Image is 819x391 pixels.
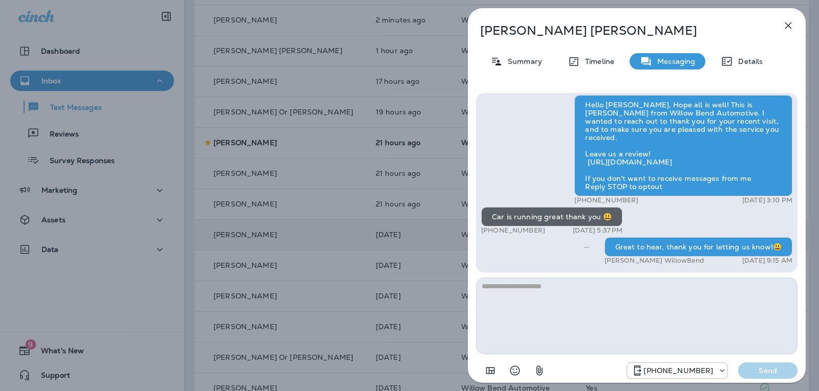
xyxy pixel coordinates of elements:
[573,226,623,235] p: [DATE] 5:37 PM
[580,57,614,65] p: Timeline
[584,242,589,251] span: Sent
[503,57,542,65] p: Summary
[605,257,704,265] p: [PERSON_NAME] WillowBend
[505,360,525,381] button: Select an emoji
[605,237,792,257] div: Great to hear, thank you for letting us know!😃
[480,24,760,38] p: [PERSON_NAME] [PERSON_NAME]
[627,364,727,377] div: +1 (813) 497-4455
[652,57,695,65] p: Messaging
[481,226,545,235] p: [PHONE_NUMBER]
[742,257,792,265] p: [DATE] 9:15 AM
[574,196,638,204] p: [PHONE_NUMBER]
[481,207,622,226] div: Car is running great thank you 😃
[742,196,792,204] p: [DATE] 3:10 PM
[480,360,501,381] button: Add in a premade template
[643,366,713,375] p: [PHONE_NUMBER]
[733,57,763,65] p: Details
[574,95,792,196] div: Hello [PERSON_NAME], Hope all is well! This is [PERSON_NAME] from Willow Bend Automotive. I wante...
